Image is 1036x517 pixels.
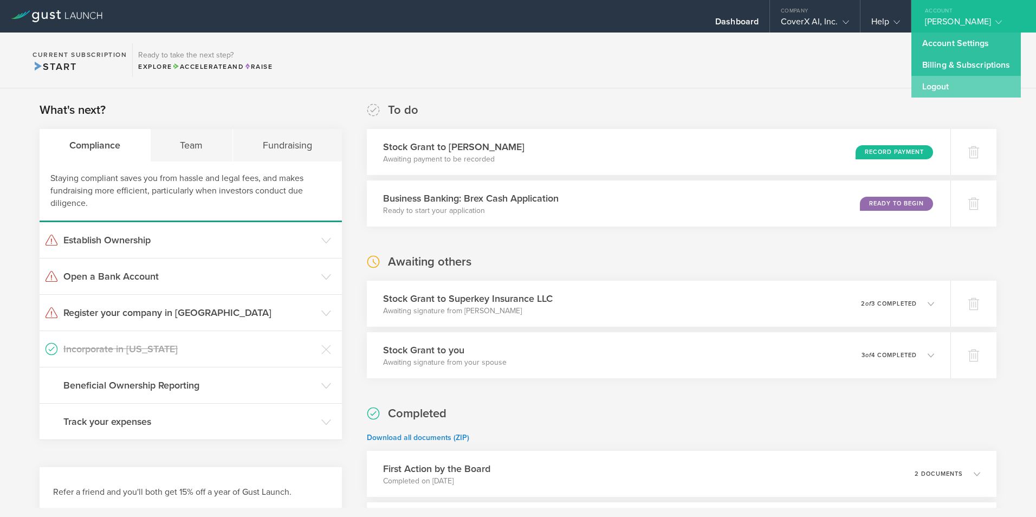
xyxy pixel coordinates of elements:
[862,352,917,358] p: 3 4 completed
[383,343,507,357] h3: Stock Grant to you
[383,154,525,165] p: Awaiting payment to be recorded
[172,63,244,70] span: and
[383,462,490,476] h3: First Action by the Board
[383,476,490,487] p: Completed on [DATE]
[172,63,228,70] span: Accelerate
[40,102,106,118] h2: What's next?
[388,406,446,422] h2: Completed
[860,197,933,211] div: Ready to Begin
[132,43,278,77] div: Ready to take the next step?ExploreAccelerateandRaise
[63,233,316,247] h3: Establish Ownership
[871,16,900,33] div: Help
[856,145,933,159] div: Record Payment
[383,140,525,154] h3: Stock Grant to [PERSON_NAME]
[982,465,1036,517] iframe: Chat Widget
[138,62,273,72] div: Explore
[63,415,316,429] h3: Track your expenses
[151,129,234,161] div: Team
[63,306,316,320] h3: Register your company in [GEOGRAPHIC_DATA]
[367,180,950,227] div: Business Banking: Brex Cash ApplicationReady to start your applicationReady to Begin
[915,471,963,477] p: 2 documents
[244,63,273,70] span: Raise
[925,16,1017,33] div: [PERSON_NAME]
[388,254,471,270] h2: Awaiting others
[138,51,273,59] h3: Ready to take the next step?
[367,433,469,442] a: Download all documents (ZIP)
[63,269,316,283] h3: Open a Bank Account
[40,161,342,222] div: Staying compliant saves you from hassle and legal fees, and makes fundraising more efficient, par...
[233,129,342,161] div: Fundraising
[33,61,76,73] span: Start
[861,301,917,307] p: 2 3 completed
[865,300,871,307] em: of
[715,16,759,33] div: Dashboard
[383,292,553,306] h3: Stock Grant to Superkey Insurance LLC
[33,51,127,58] h2: Current Subscription
[40,129,151,161] div: Compliance
[781,16,849,33] div: CoverX AI, Inc.
[367,129,950,175] div: Stock Grant to [PERSON_NAME]Awaiting payment to be recordedRecord Payment
[865,352,871,359] em: of
[383,205,559,216] p: Ready to start your application
[388,102,418,118] h2: To do
[383,306,553,316] p: Awaiting signature from [PERSON_NAME]
[383,191,559,205] h3: Business Banking: Brex Cash Application
[53,486,328,499] h3: Refer a friend and you'll both get 15% off a year of Gust Launch.
[383,357,507,368] p: Awaiting signature from your spouse
[63,342,316,356] h3: Incorporate in [US_STATE]
[63,378,316,392] h3: Beneficial Ownership Reporting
